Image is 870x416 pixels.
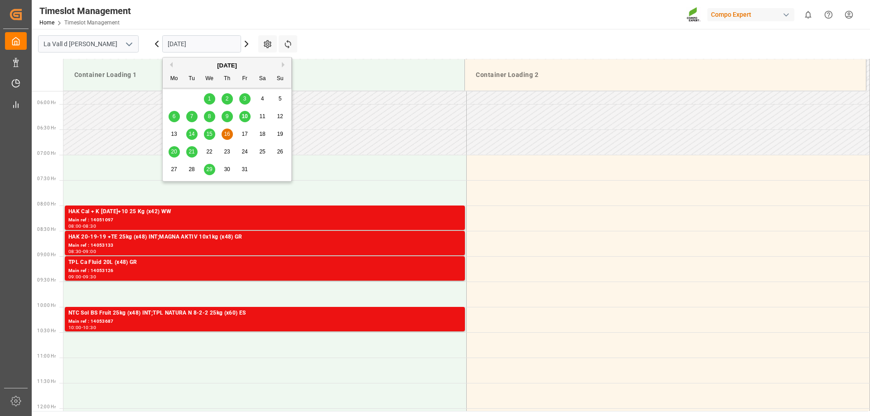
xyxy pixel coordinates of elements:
[169,73,180,85] div: Mo
[257,111,268,122] div: Choose Saturday, October 11th, 2025
[167,62,173,67] button: Previous Month
[37,379,56,384] span: 11:30 Hr
[68,242,461,249] div: Main ref : 14053133
[239,111,251,122] div: Choose Friday, October 10th, 2025
[279,96,282,102] span: 5
[257,146,268,158] div: Choose Saturday, October 25th, 2025
[68,318,461,325] div: Main ref : 14053687
[277,148,283,155] span: 26
[37,176,56,181] span: 07:30 Hr
[204,146,215,158] div: Choose Wednesday, October 22nd, 2025
[68,258,461,267] div: TPL Ca Fluid 20L (x48) GR
[37,252,56,257] span: 09:00 Hr
[472,67,859,83] div: Container Loading 2
[37,303,56,308] span: 10:00 Hr
[242,131,247,137] span: 17
[37,404,56,409] span: 12:00 Hr
[275,73,286,85] div: Su
[222,93,233,105] div: Choose Thursday, October 2nd, 2025
[282,62,287,67] button: Next Month
[173,113,176,120] span: 6
[68,207,461,216] div: HAK Cal + K [DATE]+10 25 Kg (x42) WW
[204,164,215,175] div: Choose Wednesday, October 29th, 2025
[206,166,212,172] span: 29
[68,275,82,279] div: 09:00
[83,224,96,228] div: 08:30
[37,151,56,156] span: 07:00 Hr
[68,216,461,224] div: Main ref : 14051097
[68,233,461,242] div: HAK 20-19-19 +TE 25kg (x48) INT;MAGNA AKTIV 10x1kg (x48) GR
[239,93,251,105] div: Choose Friday, October 3rd, 2025
[37,354,56,359] span: 11:00 Hr
[82,224,83,228] div: -
[82,325,83,330] div: -
[204,93,215,105] div: Choose Wednesday, October 1st, 2025
[37,100,56,105] span: 06:00 Hr
[224,148,230,155] span: 23
[206,148,212,155] span: 22
[169,111,180,122] div: Choose Monday, October 6th, 2025
[163,61,291,70] div: [DATE]
[257,129,268,140] div: Choose Saturday, October 18th, 2025
[242,166,247,172] span: 31
[169,164,180,175] div: Choose Monday, October 27th, 2025
[208,113,211,120] span: 8
[68,309,461,318] div: NTC Sol BS Fruit 25kg (x48) INT;TPL NATURA N 8-2-2 25kg (x60) ES
[239,164,251,175] div: Choose Friday, October 31st, 2025
[277,113,283,120] span: 12
[275,129,286,140] div: Choose Sunday, October 19th, 2025
[208,96,211,102] span: 1
[259,113,265,120] span: 11
[204,73,215,85] div: We
[204,111,215,122] div: Choose Wednesday, October 8th, 2025
[257,73,268,85] div: Sa
[222,129,233,140] div: Choose Thursday, October 16th, 2025
[239,129,251,140] div: Choose Friday, October 17th, 2025
[190,113,193,120] span: 7
[188,148,194,155] span: 21
[275,146,286,158] div: Choose Sunday, October 26th, 2025
[165,90,289,178] div: month 2025-10
[186,129,198,140] div: Choose Tuesday, October 14th, 2025
[37,277,56,282] span: 09:30 Hr
[686,7,701,23] img: Screenshot%202023-09-29%20at%2010.02.21.png_1712312052.png
[37,328,56,333] span: 10:30 Hr
[171,148,177,155] span: 20
[186,111,198,122] div: Choose Tuesday, October 7th, 2025
[222,146,233,158] div: Choose Thursday, October 23rd, 2025
[82,249,83,253] div: -
[224,166,230,172] span: 30
[275,93,286,105] div: Choose Sunday, October 5th, 2025
[239,73,251,85] div: Fr
[204,129,215,140] div: Choose Wednesday, October 15th, 2025
[68,224,82,228] div: 08:00
[37,227,56,232] span: 08:30 Hr
[71,67,457,83] div: Container Loading 1
[206,131,212,137] span: 15
[171,131,177,137] span: 13
[275,111,286,122] div: Choose Sunday, October 12th, 2025
[277,131,283,137] span: 19
[226,96,229,102] span: 2
[707,6,798,23] button: Compo Expert
[798,5,818,25] button: show 0 new notifications
[68,325,82,330] div: 10:00
[261,96,264,102] span: 4
[818,5,839,25] button: Help Center
[186,146,198,158] div: Choose Tuesday, October 21st, 2025
[39,19,54,26] a: Home
[38,35,139,53] input: Type to search/select
[242,113,247,120] span: 10
[169,146,180,158] div: Choose Monday, October 20th, 2025
[37,201,56,206] span: 08:00 Hr
[243,96,246,102] span: 3
[188,166,194,172] span: 28
[259,131,265,137] span: 18
[259,148,265,155] span: 25
[222,73,233,85] div: Th
[68,267,461,275] div: Main ref : 14053126
[257,93,268,105] div: Choose Saturday, October 4th, 2025
[222,111,233,122] div: Choose Thursday, October 9th, 2025
[37,125,56,130] span: 06:30 Hr
[226,113,229,120] span: 9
